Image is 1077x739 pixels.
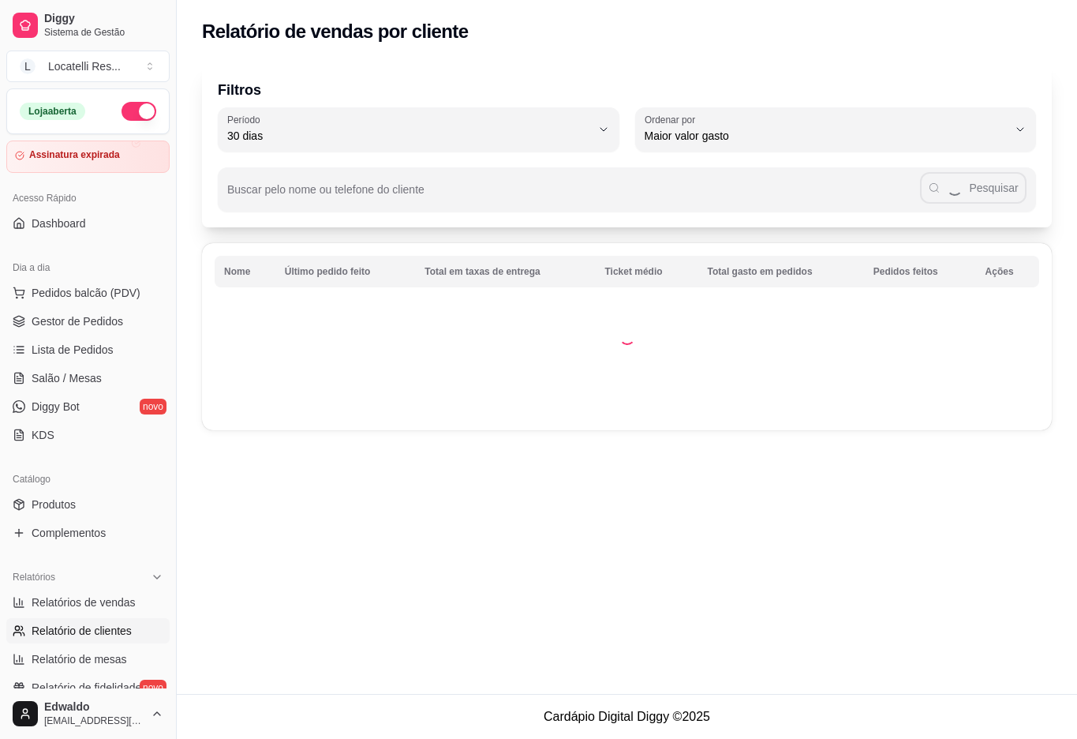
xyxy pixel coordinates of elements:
[6,366,170,391] a: Salão / Mesas
[218,79,1036,101] p: Filtros
[177,694,1077,739] footer: Cardápio Digital Diggy © 2025
[635,107,1037,152] button: Ordenar porMaior valor gasto
[218,107,619,152] button: Período30 dias
[6,492,170,517] a: Produtos
[44,715,144,727] span: [EMAIL_ADDRESS][DOMAIN_NAME]
[32,399,80,415] span: Diggy Bot
[6,186,170,211] div: Acesso Rápido
[202,19,469,44] h2: Relatório de vendas por cliente
[6,51,170,82] button: Select a team
[6,337,170,362] a: Lista de Pedidos
[227,128,591,144] span: 30 dias
[6,280,170,306] button: Pedidos balcão (PDV)
[6,422,170,448] a: KDS
[48,58,121,74] div: Locatelli Res ...
[32,680,141,696] span: Relatório de fidelidade
[32,342,114,358] span: Lista de Pedidos
[6,467,170,492] div: Catálogo
[20,103,85,120] div: Loja aberta
[32,595,136,610] span: Relatórios de vendas
[227,188,920,204] input: Buscar pelo nome ou telefone do cliente
[29,149,120,161] article: Assinatura expirada
[6,6,170,44] a: DiggySistema de Gestão
[6,695,170,733] button: Edwaldo[EMAIL_ADDRESS][DOMAIN_NAME]
[44,26,163,39] span: Sistema de Gestão
[6,590,170,615] a: Relatórios de vendas
[6,141,170,173] a: Assinatura expirada
[6,675,170,700] a: Relatório de fidelidadenovo
[32,313,123,329] span: Gestor de Pedidos
[32,370,102,386] span: Salão / Mesas
[32,427,54,443] span: KDS
[645,113,701,126] label: Ordenar por
[6,394,170,419] a: Diggy Botnovo
[6,211,170,236] a: Dashboard
[44,12,163,26] span: Diggy
[122,102,156,121] button: Alterar Status
[32,651,127,667] span: Relatório de mesas
[645,128,1008,144] span: Maior valor gasto
[32,497,76,512] span: Produtos
[13,571,55,583] span: Relatórios
[6,647,170,672] a: Relatório de mesas
[32,623,132,639] span: Relatório de clientes
[6,255,170,280] div: Dia a dia
[6,618,170,643] a: Relatório de clientes
[6,309,170,334] a: Gestor de Pedidos
[20,58,36,74] span: L
[227,113,265,126] label: Período
[44,700,144,715] span: Edwaldo
[32,285,140,301] span: Pedidos balcão (PDV)
[32,216,86,231] span: Dashboard
[619,329,635,345] div: Loading
[32,525,106,541] span: Complementos
[6,520,170,546] a: Complementos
